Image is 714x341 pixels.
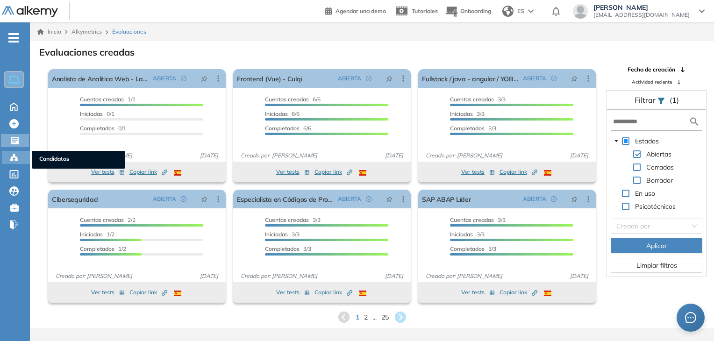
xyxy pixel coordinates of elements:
span: 3/3 [265,216,321,223]
span: pushpin [571,75,578,82]
button: Copiar link [500,166,537,178]
a: Inicio [37,28,61,36]
span: Iniciadas [450,110,473,117]
span: Borrador [646,176,673,185]
img: ESP [174,170,181,176]
span: Completados [450,245,485,252]
span: Abiertas [646,150,671,158]
button: Copiar link [314,287,352,298]
span: Completados [80,125,114,132]
span: Abiertas [644,149,673,160]
span: 3/3 [450,245,496,252]
button: Ver tests [461,166,495,178]
img: ESP [544,170,551,176]
a: SAP ABAP Líder [422,190,471,208]
span: Iniciadas [450,231,473,238]
span: [EMAIL_ADDRESS][DOMAIN_NAME] [593,11,690,19]
span: Creado por: [PERSON_NAME] [422,272,506,280]
span: Cuentas creadas [80,96,124,103]
span: check-circle [181,196,186,202]
span: check-circle [366,196,371,202]
span: Creado por: [PERSON_NAME] [237,151,321,160]
span: Estados [635,137,659,145]
button: pushpin [194,192,214,206]
span: Copiar link [500,288,537,297]
span: ES [517,7,524,15]
span: 3/3 [450,96,506,103]
span: 1/2 [80,231,114,238]
span: ABIERTA [153,74,176,83]
button: pushpin [379,71,400,86]
span: Creado por: [PERSON_NAME] [52,272,136,280]
span: check-circle [366,76,371,81]
span: [PERSON_NAME] [593,4,690,11]
button: Copiar link [314,166,352,178]
img: world [502,6,514,17]
span: Completados [450,125,485,132]
button: Copiar link [500,287,537,298]
span: 1 [356,313,359,322]
span: Actividad reciente [632,78,672,85]
span: Aplicar [646,241,667,251]
span: [DATE] [381,151,407,160]
span: En uso [635,189,655,198]
span: Cuentas creadas [80,216,124,223]
span: Copiar link [314,168,352,176]
span: Cuentas creadas [450,216,494,223]
span: Iniciadas [265,110,288,117]
span: Filtrar [635,95,657,105]
span: Agendar una demo [336,7,386,14]
span: 3/3 [450,125,496,132]
button: Ver tests [461,287,495,298]
img: search icon [689,116,700,128]
span: Limpiar filtros [636,260,677,270]
img: ESP [174,291,181,296]
span: Copiar link [314,288,352,297]
span: Copiar link [129,168,167,176]
span: pushpin [386,195,393,203]
img: Logo [2,6,58,18]
span: 25 [381,313,389,322]
button: Aplicar [611,238,702,253]
button: Ver tests [276,287,310,298]
span: ABIERTA [523,195,546,203]
img: ESP [544,291,551,296]
img: ESP [359,170,366,176]
span: Tutoriales [412,7,438,14]
span: Fecha de creación [628,65,675,74]
h3: Evaluaciones creadas [39,47,135,58]
span: Candidatos [39,155,118,165]
a: Ciberseguridad [52,190,98,208]
span: 0/1 [80,125,126,132]
span: message [685,312,696,323]
button: Limpiar filtros [611,258,702,273]
span: ABIERTA [153,195,176,203]
span: pushpin [571,195,578,203]
span: 0/1 [80,110,114,117]
span: 3/3 [450,216,506,223]
img: arrow [528,9,534,13]
span: Cuentas creadas [265,216,309,223]
button: Onboarding [445,1,491,21]
span: 6/6 [265,110,300,117]
span: Psicotécnicos [633,201,678,212]
span: check-circle [181,76,186,81]
span: Psicotécnicos [635,202,676,211]
span: [DATE] [566,272,592,280]
span: ABIERTA [338,195,361,203]
span: 1/1 [80,96,136,103]
span: pushpin [201,75,207,82]
a: Frontend (Vue) - Culqi [237,69,302,88]
span: Completados [265,245,300,252]
button: Ver tests [276,166,310,178]
span: 6/6 [265,125,311,132]
button: pushpin [379,192,400,206]
span: Alkymetrics [71,28,102,35]
span: Cerradas [644,162,676,173]
span: check-circle [551,76,557,81]
button: Ver tests [91,287,125,298]
span: Copiar link [129,288,167,297]
button: Copiar link [129,287,167,298]
span: Creado por: [PERSON_NAME] [422,151,506,160]
span: check-circle [551,196,557,202]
